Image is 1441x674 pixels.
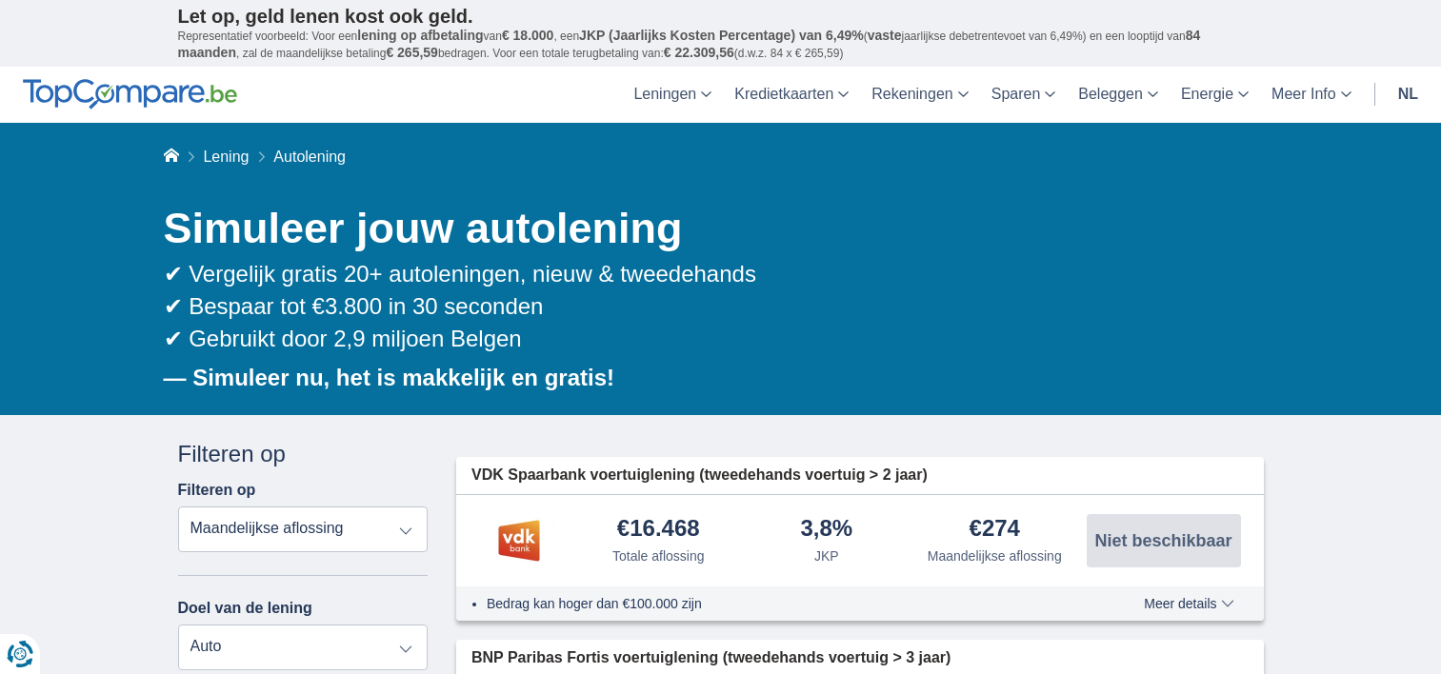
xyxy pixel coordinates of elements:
[471,465,928,486] span: VDK Spaarbank voertuiglening (tweedehands voertuig > 2 jaar)
[178,438,429,470] div: Filteren op
[860,67,979,123] a: Rekeningen
[928,546,1062,565] div: Maandelijkse aflossing
[1067,67,1170,123] a: Beleggen
[164,258,1264,356] div: ✔ Vergelijk gratis 20+ autoleningen, nieuw & tweedehands ✔ Bespaar tot €3.800 in 30 seconden ✔ Ge...
[612,546,705,565] div: Totale aflossing
[164,199,1264,258] h1: Simuleer jouw autolening
[357,28,483,43] span: lening op afbetaling
[471,647,951,669] span: BNP Paribas Fortis voertuiglening (tweedehands voertuig > 3 jaar)
[800,517,852,543] div: 3,8%
[622,67,723,123] a: Leningen
[1170,67,1260,123] a: Energie
[664,45,734,60] span: € 22.309,56
[164,365,615,390] b: — Simuleer nu, het is makkelijk en gratis!
[178,600,312,617] label: Doel van de lening
[1130,596,1248,611] button: Meer details
[178,5,1264,28] p: Let op, geld lenen kost ook geld.
[178,28,1201,60] span: 84 maanden
[1144,597,1233,610] span: Meer details
[203,149,249,165] a: Lening
[617,517,700,543] div: €16.468
[502,28,554,43] span: € 18.000
[1087,514,1241,567] button: Niet beschikbaar
[814,546,839,565] div: JKP
[579,28,864,43] span: JKP (Jaarlijks Kosten Percentage) van 6,49%
[487,594,1074,613] li: Bedrag kan hoger dan €100.000 zijn
[471,517,567,565] img: product.pl.alt VDK bank
[23,79,237,109] img: TopCompare
[1260,67,1363,123] a: Meer Info
[178,28,1264,62] p: Representatief voorbeeld: Voor een van , een ( jaarlijkse debetrentevoet van 6,49%) en een loopti...
[178,482,256,499] label: Filteren op
[868,28,902,43] span: vaste
[273,149,346,165] span: Autolening
[1094,532,1231,549] span: Niet beschikbaar
[1387,67,1430,123] a: nl
[970,517,1020,543] div: €274
[386,45,438,60] span: € 265,59
[164,149,179,165] a: Home
[723,67,860,123] a: Kredietkaarten
[980,67,1068,123] a: Sparen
